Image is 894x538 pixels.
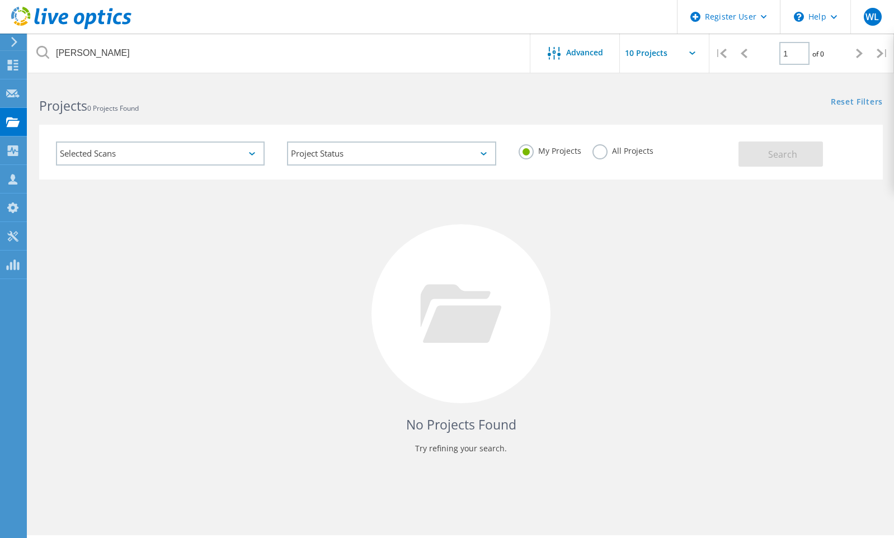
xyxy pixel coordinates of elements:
a: Reset Filters [831,98,883,107]
div: | [871,34,894,73]
b: Projects [39,97,87,115]
h4: No Projects Found [50,416,872,434]
button: Search [738,141,823,167]
div: Selected Scans [56,141,265,166]
div: Project Status [287,141,496,166]
p: Try refining your search. [50,440,872,457]
span: 0 Projects Found [87,103,139,113]
label: My Projects [519,144,581,155]
span: WL [865,12,879,21]
div: | [709,34,732,73]
input: Search projects by name, owner, ID, company, etc [28,34,531,73]
svg: \n [794,12,804,22]
span: Search [768,148,797,161]
span: Advanced [566,49,603,56]
span: of 0 [812,49,824,59]
a: Live Optics Dashboard [11,23,131,31]
label: All Projects [592,144,653,155]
